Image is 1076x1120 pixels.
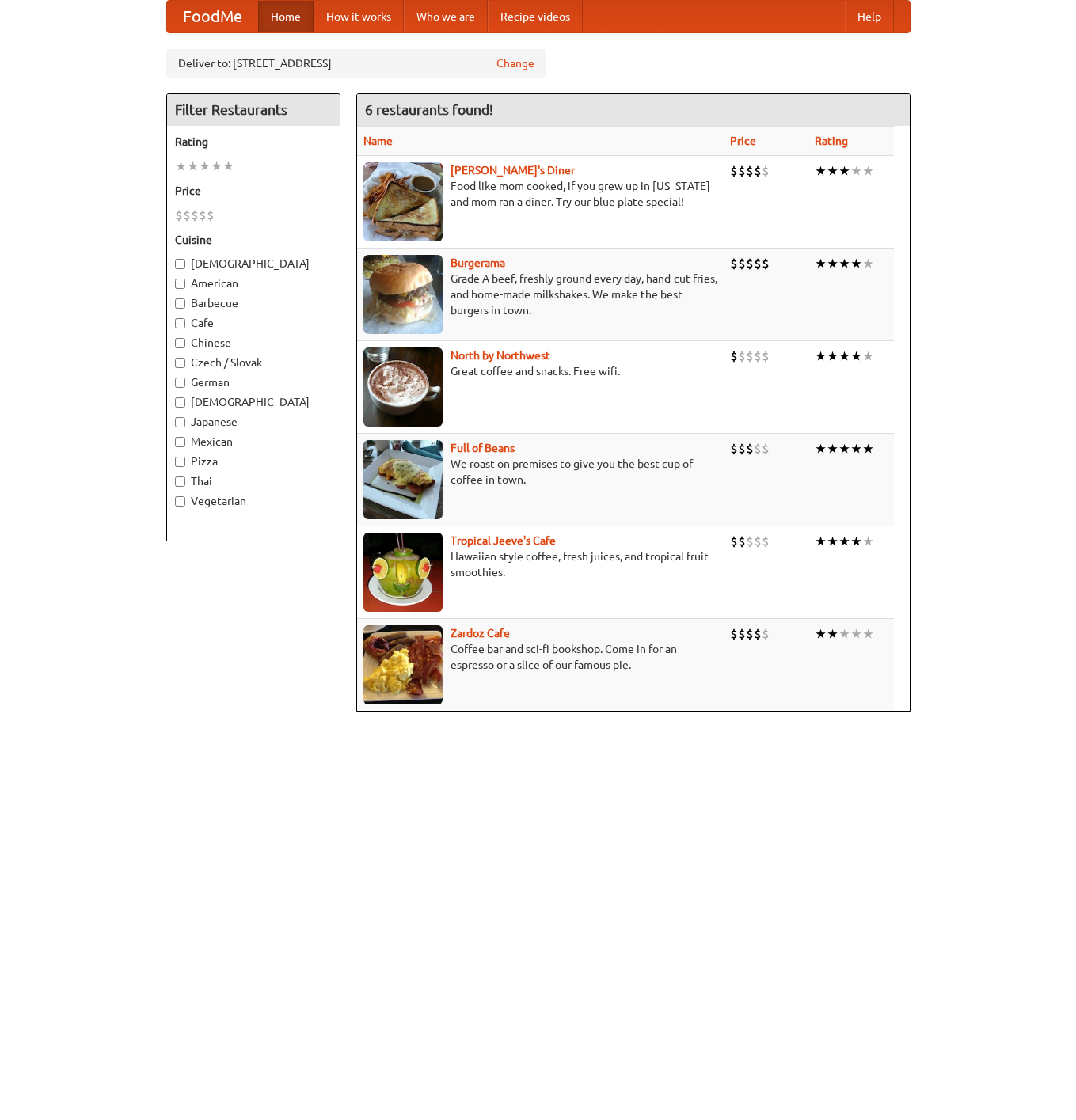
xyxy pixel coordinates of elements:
[175,232,332,248] h5: Cuisine
[175,279,185,289] input: American
[738,162,746,180] li: $
[762,533,770,550] li: $
[862,440,874,457] li: ★
[175,374,332,390] label: German
[746,440,754,457] li: $
[314,1,404,32] a: How it works
[850,533,862,550] li: ★
[175,414,332,430] label: Japanese
[746,625,754,643] li: $
[762,440,770,457] li: $
[862,625,874,643] li: ★
[451,627,510,640] a: Zardoz Cafe
[363,641,717,673] p: Coffee bar and sci-fi bookshop. Come in for an espresso or a slice of our famous pie.
[850,625,862,643] li: ★
[754,255,762,272] li: $
[730,440,738,457] li: $
[175,397,185,408] input: [DEMOGRAPHIC_DATA]
[222,158,234,175] li: ★
[762,162,770,180] li: $
[175,417,185,427] input: Japanese
[175,358,185,368] input: Czech / Slovak
[827,255,838,272] li: ★
[862,533,874,550] li: ★
[175,158,187,175] li: ★
[175,256,332,271] label: [DEMOGRAPHIC_DATA]
[167,1,258,32] a: FoodMe
[850,347,862,365] li: ★
[211,158,222,175] li: ★
[363,363,717,379] p: Great coffee and snacks. Free wifi.
[363,625,443,704] img: zardoz.jpg
[451,256,505,269] a: Burgerama
[827,440,838,457] li: ★
[827,162,838,180] li: ★
[754,440,762,457] li: $
[451,534,556,547] a: Tropical Jeeve's Cafe
[175,259,185,269] input: [DEMOGRAPHIC_DATA]
[730,255,738,272] li: $
[488,1,583,32] a: Recipe videos
[738,347,746,365] li: $
[754,533,762,550] li: $
[496,55,534,71] a: Change
[191,207,199,224] li: $
[207,207,215,224] li: $
[175,134,332,150] h5: Rating
[815,533,827,550] li: ★
[451,164,575,177] a: [PERSON_NAME]'s Diner
[815,255,827,272] li: ★
[738,255,746,272] li: $
[451,442,515,454] a: Full of Beans
[827,533,838,550] li: ★
[730,625,738,643] li: $
[730,162,738,180] li: $
[838,255,850,272] li: ★
[850,255,862,272] li: ★
[175,183,332,199] h5: Price
[730,135,756,147] a: Price
[815,347,827,365] li: ★
[175,335,332,351] label: Chinese
[815,135,848,147] a: Rating
[363,255,443,334] img: burgerama.jpg
[451,349,550,362] a: North by Northwest
[175,476,185,487] input: Thai
[363,178,717,210] p: Food like mom cooked, if you grew up in [US_STATE] and mom ran a diner. Try our blue plate special!
[175,275,332,291] label: American
[175,318,185,328] input: Cafe
[762,255,770,272] li: $
[738,625,746,643] li: $
[730,533,738,550] li: $
[815,162,827,180] li: ★
[850,440,862,457] li: ★
[838,162,850,180] li: ★
[815,440,827,457] li: ★
[363,549,717,580] p: Hawaiian style coffee, fresh juices, and tropical fruit smoothies.
[838,347,850,365] li: ★
[175,457,185,467] input: Pizza
[175,298,185,309] input: Barbecue
[363,347,443,427] img: north.jpg
[167,94,340,126] h4: Filter Restaurants
[199,158,211,175] li: ★
[175,437,185,447] input: Mexican
[746,533,754,550] li: $
[754,162,762,180] li: $
[175,355,332,370] label: Czech / Slovak
[175,295,332,311] label: Barbecue
[363,271,717,318] p: Grade A beef, freshly ground every day, hand-cut fries, and home-made milkshakes. We make the bes...
[175,378,185,388] input: German
[175,315,332,331] label: Cafe
[175,473,332,489] label: Thai
[827,625,838,643] li: ★
[363,440,443,519] img: beans.jpg
[175,454,332,469] label: Pizza
[738,440,746,457] li: $
[730,347,738,365] li: $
